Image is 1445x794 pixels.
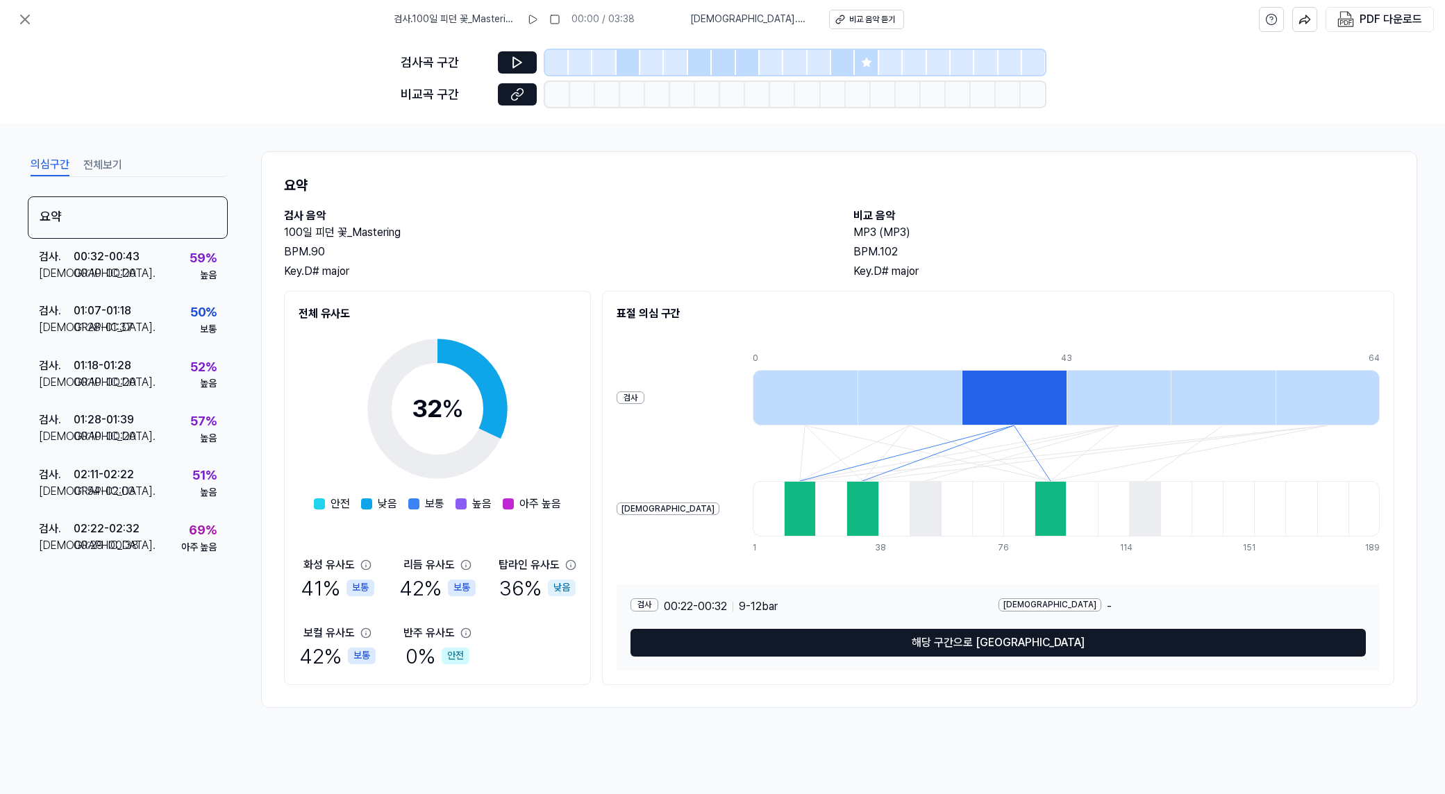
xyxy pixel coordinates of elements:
button: 해당 구간으로 [GEOGRAPHIC_DATA] [630,629,1366,657]
div: 151 [1243,542,1274,554]
div: 41 % [301,573,374,602]
span: 00:22 - 00:32 [664,598,727,615]
div: 57 % [190,412,217,432]
div: [DEMOGRAPHIC_DATA] . [39,483,74,500]
div: 51 % [192,466,217,486]
div: 00:32 - 00:43 [74,248,140,265]
svg: help [1265,12,1278,26]
div: 01:28 - 01:37 [74,319,133,336]
div: 보통 [348,648,376,664]
div: Key. D# major [853,263,1395,280]
div: 보통 [448,580,476,596]
div: 01:28 - 01:39 [74,412,134,428]
div: 보통 [200,323,217,337]
div: - [999,598,1367,615]
div: 00:10 - 00:20 [74,265,136,282]
div: 검사 [630,598,658,611]
div: [DEMOGRAPHIC_DATA] [617,502,719,516]
span: 보통 [425,496,444,512]
button: 비교 음악 듣기 [829,10,904,29]
button: help [1259,7,1284,32]
div: 낮음 [548,580,576,596]
div: 01:54 - 02:03 [74,483,135,500]
div: 36 % [499,573,576,602]
h2: 전체 유사도 [299,305,576,322]
div: 검사 . [39,248,74,265]
div: [DEMOGRAPHIC_DATA] [999,598,1101,611]
div: 38 [875,542,906,554]
div: 보통 [346,580,374,596]
div: 02:22 - 02:32 [74,521,140,537]
div: 32 [412,390,464,428]
div: [DEMOGRAPHIC_DATA] . [39,428,74,445]
div: 42 % [299,641,376,670]
div: 반주 유사도 [403,625,455,641]
img: share [1298,13,1311,26]
div: 42 % [399,573,476,602]
h2: 검사 음악 [284,208,826,224]
div: 189 [1365,542,1380,554]
div: 검사 . [39,521,74,537]
div: 0 [753,353,858,364]
div: 화성 유사도 [303,557,355,573]
span: 높음 [472,496,492,512]
div: 탑라인 유사도 [499,557,560,573]
div: Key. D# major [284,263,826,280]
div: 검사 . [39,466,74,483]
div: 리듬 유사도 [403,557,455,573]
div: 76 [998,542,1029,554]
div: 00:10 - 00:20 [74,428,136,445]
div: 검사 . [39,412,74,428]
h2: 비교 음악 [853,208,1395,224]
span: 9 - 12 bar [739,598,778,615]
div: [DEMOGRAPHIC_DATA] . [39,374,74,391]
div: 69 % [189,521,217,541]
div: 00:00 / 03:38 [571,12,635,26]
div: 64 [1369,353,1380,364]
div: 01:18 - 01:28 [74,357,131,374]
div: 보컬 유사도 [303,625,355,641]
span: 안전 [331,496,350,512]
div: 검사 [617,391,644,405]
div: [DEMOGRAPHIC_DATA] . [39,537,74,554]
div: 높음 [200,486,217,500]
div: 검사 . [39,357,74,374]
div: 높음 [200,377,217,391]
span: % [442,394,464,423]
div: 비교곡 구간 [401,85,490,105]
div: 검사 . [39,303,74,319]
div: 59 % [190,248,217,269]
div: [DEMOGRAPHIC_DATA] . [39,319,74,336]
span: [DEMOGRAPHIC_DATA] . MP3 (MP3) [690,12,812,26]
div: 02:11 - 02:22 [74,466,134,483]
button: 의심구간 [31,154,69,176]
div: 1 [753,542,784,554]
div: 비교 음악 듣기 [849,14,895,26]
div: 114 [1120,542,1151,554]
div: 01:07 - 01:18 [74,303,131,319]
span: 아주 높음 [519,496,561,512]
div: 검사곡 구간 [401,53,490,73]
button: PDF 다운로드 [1335,8,1425,31]
h2: MP3 (MP3) [853,224,1395,241]
div: 요약 [28,196,228,239]
h1: 요약 [284,174,1394,196]
h2: 표절 의심 구간 [617,305,1380,322]
div: BPM. 102 [853,244,1395,260]
div: 00:10 - 00:20 [74,374,136,391]
h2: 100일 피던 꽃_Mastering [284,224,826,241]
div: BPM. 90 [284,244,826,260]
div: 50 % [190,303,217,323]
div: PDF 다운로드 [1360,10,1422,28]
div: 0 % [406,641,469,670]
div: 00:29 - 00:38 [74,537,139,554]
span: 낮음 [378,496,397,512]
img: PDF Download [1337,11,1354,28]
div: 높음 [200,432,217,446]
div: 52 % [190,357,217,378]
div: 아주 높음 [181,541,217,555]
button: 전체보기 [83,154,122,176]
span: 검사 . 100일 피던 꽃_Mastering [394,12,516,26]
div: 43 [1061,353,1166,364]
